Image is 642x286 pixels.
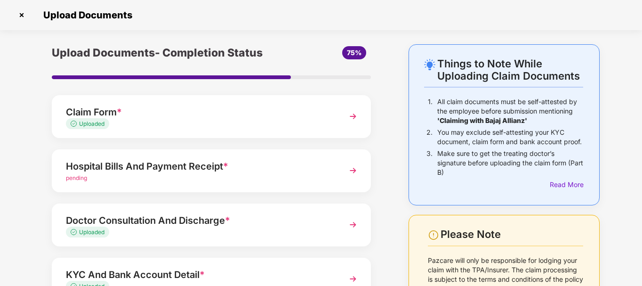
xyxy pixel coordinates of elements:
img: svg+xml;base64,PHN2ZyB4bWxucz0iaHR0cDovL3d3dy53My5vcmcvMjAwMC9zdmciIHdpZHRoPSIxMy4zMzMiIGhlaWdodD... [71,229,79,235]
img: svg+xml;base64,PHN2ZyBpZD0iV2FybmluZ18tXzI0eDI0IiBkYXRhLW5hbWU9Ildhcm5pbmcgLSAyNHgyNCIgeG1sbnM9Im... [428,229,439,241]
p: All claim documents must be self-attested by the employee before submission mentioning [437,97,583,125]
div: Things to Note While Uploading Claim Documents [437,57,583,82]
span: Uploaded [79,120,104,127]
span: Upload Documents [34,9,137,21]
img: svg+xml;base64,PHN2ZyBpZD0iQ3Jvc3MtMzJ4MzIiIHhtbG5zPSJodHRwOi8vd3d3LnczLm9yZy8yMDAwL3N2ZyIgd2lkdG... [14,8,29,23]
div: Upload Documents- Completion Status [52,44,265,61]
p: 2. [426,128,433,147]
span: Uploaded [79,229,104,236]
div: Please Note [441,228,583,241]
p: 3. [426,149,433,177]
img: svg+xml;base64,PHN2ZyBpZD0iTmV4dCIgeG1sbnM9Imh0dHA6Ly93d3cudzMub3JnLzIwMDAvc3ZnIiB3aWR0aD0iMzYiIG... [345,216,361,233]
p: 1. [428,97,433,125]
img: svg+xml;base64,PHN2ZyB4bWxucz0iaHR0cDovL3d3dy53My5vcmcvMjAwMC9zdmciIHdpZHRoPSIyNC4wOTMiIGhlaWdodD... [424,59,435,70]
img: svg+xml;base64,PHN2ZyBpZD0iTmV4dCIgeG1sbnM9Imh0dHA6Ly93d3cudzMub3JnLzIwMDAvc3ZnIiB3aWR0aD0iMzYiIG... [345,108,361,125]
p: Make sure to get the treating doctor’s signature before uploading the claim form (Part B) [437,149,583,177]
img: svg+xml;base64,PHN2ZyBpZD0iTmV4dCIgeG1sbnM9Imh0dHA6Ly93d3cudzMub3JnLzIwMDAvc3ZnIiB3aWR0aD0iMzYiIG... [345,162,361,179]
span: pending [66,174,87,181]
div: KYC And Bank Account Detail [66,267,332,282]
img: svg+xml;base64,PHN2ZyB4bWxucz0iaHR0cDovL3d3dy53My5vcmcvMjAwMC9zdmciIHdpZHRoPSIxMy4zMzMiIGhlaWdodD... [71,121,79,127]
div: Hospital Bills And Payment Receipt [66,159,332,174]
div: Doctor Consultation And Discharge [66,213,332,228]
div: Claim Form [66,105,332,120]
p: You may exclude self-attesting your KYC document, claim form and bank account proof. [437,128,583,147]
div: Read More [550,180,583,190]
span: 75% [347,49,361,57]
b: 'Claiming with Bajaj Allianz' [437,116,527,124]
